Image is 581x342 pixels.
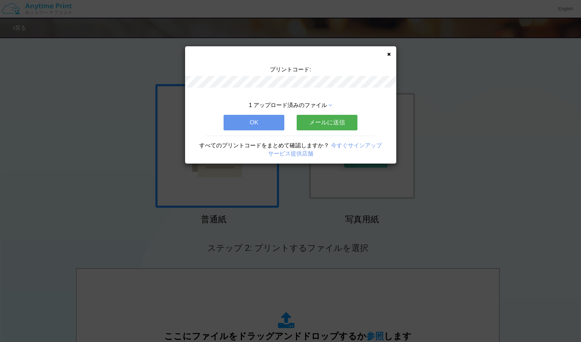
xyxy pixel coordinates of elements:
[224,115,284,130] button: OK
[199,142,329,148] span: すべてのプリントコードをまとめて確認しますか？
[270,66,311,72] span: プリントコード:
[297,115,357,130] button: メールに送信
[331,142,382,148] a: 今すぐサインアップ
[249,102,327,108] span: 1 アップロード済みのファイル
[268,151,313,157] a: サービス提供店舗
